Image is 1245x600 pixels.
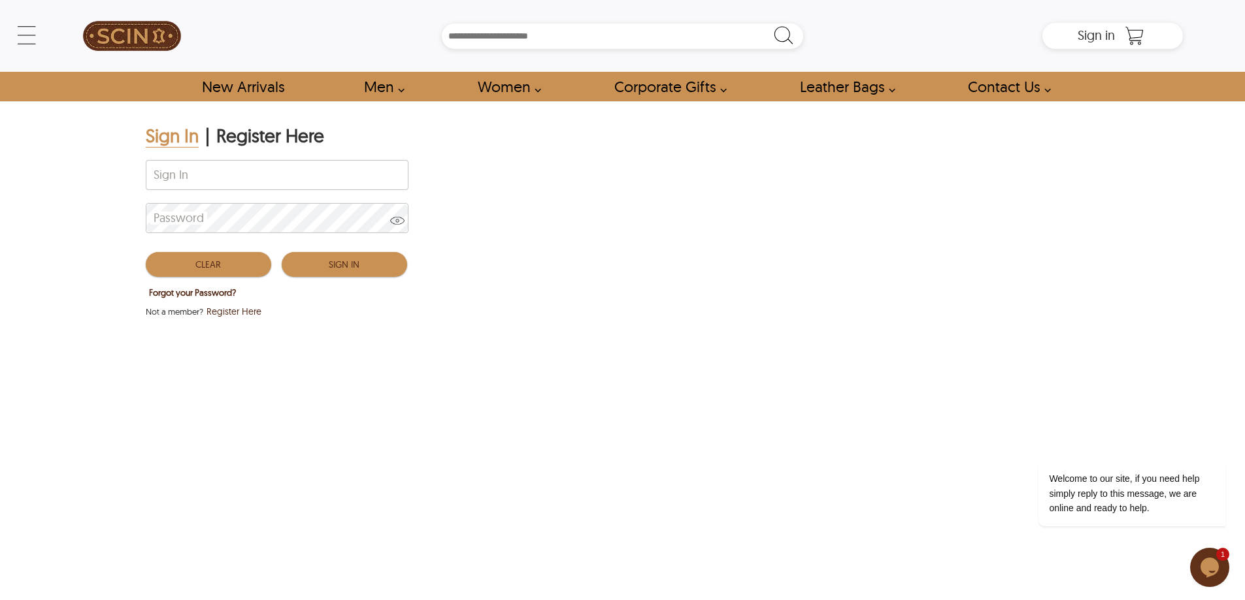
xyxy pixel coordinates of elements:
[1190,548,1232,587] iframe: chat widget
[83,7,181,65] img: SCIN
[146,252,271,277] button: Clear
[216,124,324,148] div: Register Here
[139,323,309,352] iframe: Sign in with Google Button
[146,305,203,318] span: Not a member?
[349,72,412,101] a: shop men's leather jackets
[1078,27,1115,43] span: Sign in
[1078,31,1115,42] a: Sign in
[463,72,548,101] a: Shop Women Leather Jackets
[207,305,261,318] span: Register Here
[205,124,210,148] div: |
[282,252,407,277] button: Sign In
[1121,26,1148,46] a: Shopping Cart
[187,72,299,101] a: Shop New Arrivals
[785,72,903,101] a: Shop Leather Bags
[146,124,199,148] div: Sign In
[599,72,734,101] a: Shop Leather Corporate Gifts
[953,72,1058,101] a: contact-us
[146,284,239,301] button: Forgot your Password?
[62,7,202,65] a: SCIN
[997,343,1232,541] iframe: chat widget
[309,324,466,351] iframe: fb:login_button Facebook Social Plugin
